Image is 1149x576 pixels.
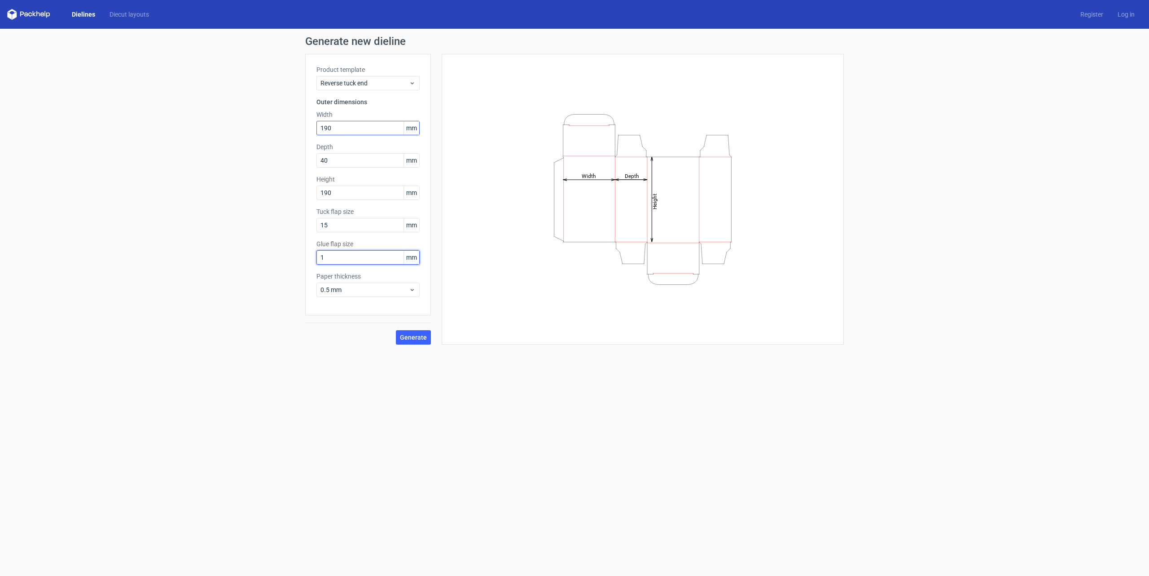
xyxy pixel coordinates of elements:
span: Reverse tuck end [320,79,409,88]
label: Height [316,175,420,184]
label: Paper thickness [316,272,420,281]
button: Generate [396,330,431,345]
tspan: Height [652,193,658,209]
h3: Outer dimensions [316,97,420,106]
span: mm [403,218,419,232]
label: Depth [316,142,420,151]
span: mm [403,154,419,167]
a: Dielines [65,10,102,19]
span: Generate [400,334,427,341]
tspan: Depth [625,173,639,179]
h1: Generate new dieline [305,36,844,47]
a: Register [1073,10,1110,19]
span: 0.5 mm [320,285,409,294]
tspan: Width [582,173,596,179]
span: mm [403,121,419,135]
label: Width [316,110,420,119]
label: Glue flap size [316,239,420,248]
a: Log in [1110,10,1142,19]
span: mm [403,251,419,264]
label: Product template [316,65,420,74]
a: Diecut layouts [102,10,156,19]
label: Tuck flap size [316,207,420,216]
span: mm [403,186,419,199]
